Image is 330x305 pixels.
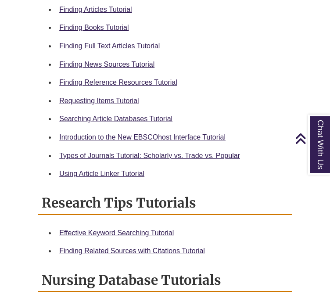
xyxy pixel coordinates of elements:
[59,6,132,13] a: Finding Articles Tutorial
[59,133,226,141] a: Introduction to the New EBSCOhost Interface Tutorial
[38,192,292,215] h2: Research Tips Tutorials
[38,269,292,292] h2: Nursing Database Tutorials
[59,97,139,104] a: Requesting Items Tutorial
[59,61,154,68] a: Finding News Sources Tutorial
[59,115,172,122] a: Searching Article Databases Tutorial
[59,42,160,50] a: Finding Full Text Articles Tutorial
[295,133,328,144] a: Back to Top
[59,152,240,159] a: Types of Journals Tutorial: Scholarly vs. Trade vs. Popular
[59,24,129,31] a: Finding Books Tutorial
[59,247,205,255] a: Finding Related Sources with Citations Tutorial
[59,79,177,86] a: Finding Reference Resources Tutorial
[59,229,174,237] a: Effective Keyword Searching Tutorial
[59,170,144,177] a: Using Article Linker Tutorial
